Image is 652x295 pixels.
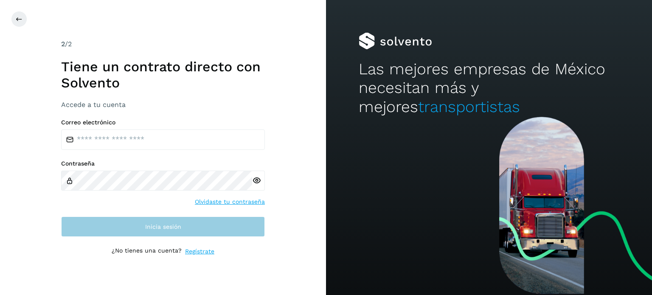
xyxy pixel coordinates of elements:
p: ¿No tienes una cuenta? [112,247,182,256]
span: 2 [61,40,65,48]
label: Correo electrónico [61,119,265,126]
h1: Tiene un contrato directo con Solvento [61,59,265,91]
span: transportistas [418,98,520,116]
div: /2 [61,39,265,49]
a: Olvidaste tu contraseña [195,197,265,206]
button: Inicia sesión [61,216,265,237]
label: Contraseña [61,160,265,167]
h2: Las mejores empresas de México necesitan más y mejores [359,60,619,116]
span: Inicia sesión [145,224,181,230]
h3: Accede a tu cuenta [61,101,265,109]
a: Regístrate [185,247,214,256]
